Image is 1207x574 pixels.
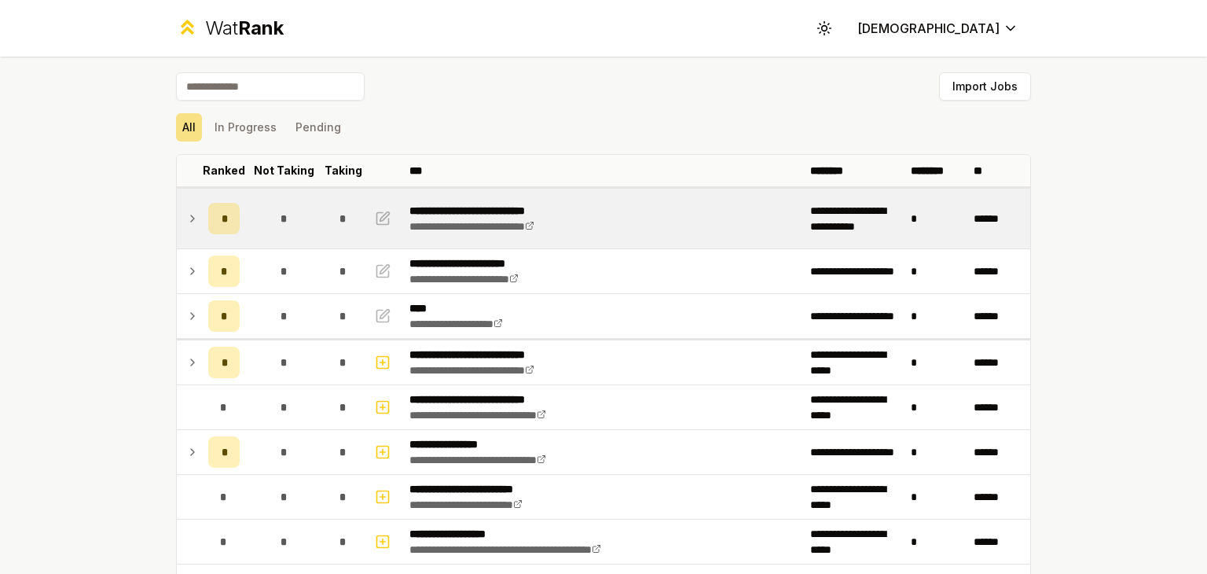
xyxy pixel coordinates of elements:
button: Import Jobs [939,72,1031,101]
button: [DEMOGRAPHIC_DATA] [845,14,1031,42]
span: [DEMOGRAPHIC_DATA] [857,19,1000,38]
p: Ranked [203,163,245,178]
button: In Progress [208,113,283,142]
p: Not Taking [254,163,314,178]
a: WatRank [176,16,284,41]
button: Pending [289,113,347,142]
p: Taking [325,163,362,178]
span: Rank [238,17,284,39]
button: All [176,113,202,142]
div: Wat [205,16,284,41]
